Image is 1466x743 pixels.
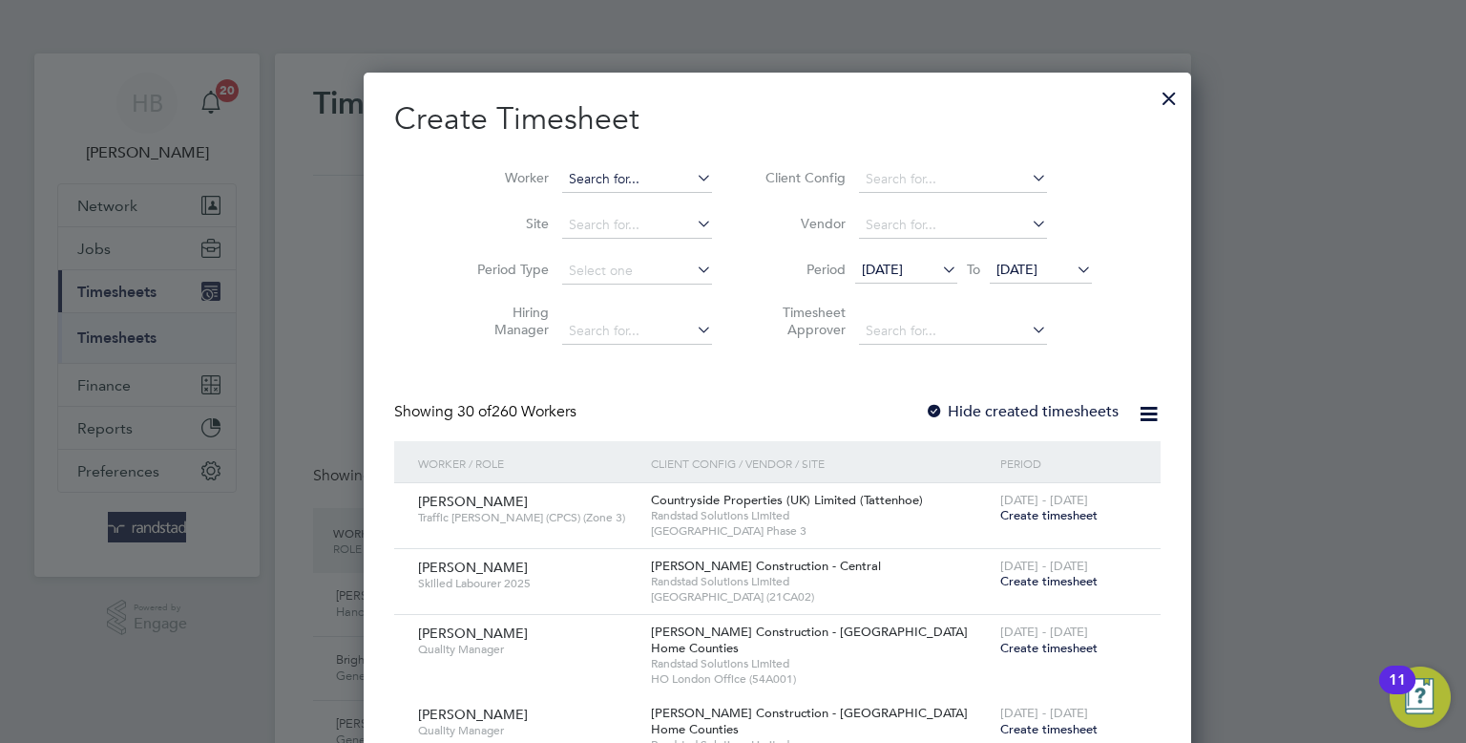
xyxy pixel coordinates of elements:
span: [PERSON_NAME] Construction - Central [651,558,881,574]
label: Hide created timesheets [925,402,1119,421]
input: Search for... [859,212,1047,239]
span: Create timesheet [1000,507,1098,523]
span: [PERSON_NAME] [418,493,528,510]
span: Randstad Solutions Limited [651,656,991,671]
input: Search for... [859,166,1047,193]
input: Search for... [562,318,712,345]
div: Period [995,441,1141,485]
span: 260 Workers [457,402,576,421]
div: Worker / Role [413,441,646,485]
input: Select one [562,258,712,285]
span: [DATE] [996,261,1037,278]
span: Randstad Solutions Limited [651,574,991,589]
span: Traffic [PERSON_NAME] (CPCS) (Zone 3) [418,510,637,525]
label: Period [760,261,846,278]
span: [PERSON_NAME] [418,706,528,723]
input: Search for... [859,318,1047,345]
span: [PERSON_NAME] [418,625,528,642]
span: Countryside Properties (UK) Limited (Tattenhoe) [651,492,923,508]
span: HO London Office (54A001) [651,671,991,687]
div: Showing [394,402,580,422]
span: [DATE] - [DATE] [1000,624,1088,640]
label: Site [463,215,549,232]
div: 11 [1389,680,1406,705]
input: Search for... [562,212,712,239]
span: Create timesheet [1000,640,1098,656]
label: Worker [463,169,549,186]
label: Timesheet Approver [760,304,846,338]
label: Vendor [760,215,846,232]
span: Skilled Labourer 2025 [418,576,637,591]
label: Period Type [463,261,549,278]
label: Client Config [760,169,846,186]
button: Open Resource Center, 11 new notifications [1390,667,1451,728]
span: [PERSON_NAME] Construction - [GEOGRAPHIC_DATA] Home Counties [651,624,968,656]
div: Client Config / Vendor / Site [646,441,995,485]
span: [PERSON_NAME] [418,559,528,576]
span: [GEOGRAPHIC_DATA] Phase 3 [651,523,991,539]
input: Search for... [562,166,712,193]
h2: Create Timesheet [394,99,1161,139]
span: [DATE] - [DATE] [1000,492,1088,508]
span: Create timesheet [1000,721,1098,737]
span: [GEOGRAPHIC_DATA] (21CA02) [651,589,991,605]
span: Randstad Solutions Limited [651,508,991,523]
span: [DATE] [862,261,903,278]
span: To [961,257,986,282]
span: [PERSON_NAME] Construction - [GEOGRAPHIC_DATA] Home Counties [651,705,968,737]
label: Hiring Manager [463,304,549,338]
span: [DATE] - [DATE] [1000,558,1088,574]
span: Quality Manager [418,642,637,657]
span: 30 of [457,402,492,421]
span: Create timesheet [1000,573,1098,589]
span: [DATE] - [DATE] [1000,705,1088,721]
span: Quality Manager [418,723,637,738]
